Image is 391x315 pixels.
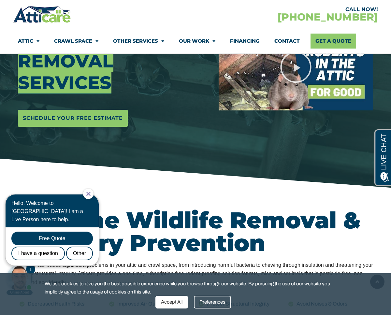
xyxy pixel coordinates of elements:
span: Schedule Your Free Estimate [23,113,123,123]
a: Get A Quote [311,34,356,49]
iframe: Chat Invitation [3,188,108,295]
a: Schedule Your Free Estimate [18,110,128,127]
h2: Humane Wildlife Removal & Re-Entry Prevention [16,209,375,254]
div: Rodents can cause significant problems in your attic and crawl space, from introducing harmful ba... [16,261,375,287]
a: Crawl Space [54,34,98,49]
span: We use cookies to give you the best possible experience while you browse through our website. By ... [45,280,342,296]
h3: Professional [18,7,209,93]
a: Other Services [113,34,164,49]
span: Opens a chat window [16,5,52,13]
div: CALL NOW! [195,7,378,12]
div: Accept All [155,296,188,308]
div: Preferences [194,296,231,308]
span: Wildlife Removal Services [18,29,113,93]
a: Our Work [179,34,215,49]
div: Play Video [280,51,312,83]
a: Attic [18,34,39,49]
a: Contact [274,34,300,49]
nav: Menu [18,34,373,49]
a: Financing [230,34,260,49]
